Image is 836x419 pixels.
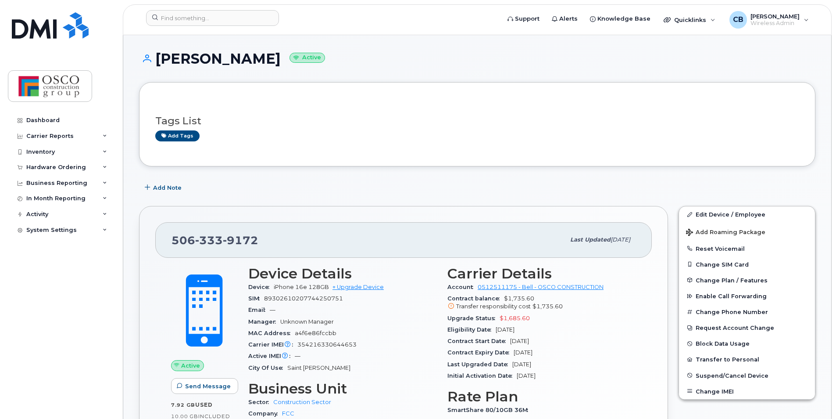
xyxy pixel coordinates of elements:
span: Upgrade Status [447,315,500,321]
span: Account [447,284,478,290]
a: 0512511175 - Bell - OSCO CONSTRUCTION [478,284,604,290]
a: + Upgrade Device [332,284,384,290]
button: Add Note [139,180,189,195]
span: [DATE] [496,326,514,333]
span: Active IMEI [248,353,295,359]
button: Change SIM Card [679,256,815,272]
span: [DATE] [512,361,531,368]
a: Edit Device / Employee [679,206,815,222]
span: Saint [PERSON_NAME] [287,365,350,371]
span: 9172 [223,234,258,247]
button: Change Phone Number [679,304,815,320]
span: [DATE] [517,372,536,379]
span: [DATE] [510,338,529,344]
span: SIM [248,295,264,302]
button: Suspend/Cancel Device [679,368,815,383]
span: $1,685.60 [500,315,530,321]
span: used [195,401,213,408]
span: Carrier IMEI [248,341,297,348]
span: 7.92 GB [171,402,195,408]
button: Request Account Change [679,320,815,336]
span: Eligibility Date [447,326,496,333]
span: [DATE] [514,349,532,356]
button: Change Plan / Features [679,272,815,288]
span: Add Note [153,184,182,192]
button: Reset Voicemail [679,241,815,256]
button: Block Data Usage [679,336,815,351]
span: MAC Address [248,330,295,336]
span: City Of Use [248,365,287,371]
h3: Rate Plan [447,389,636,405]
span: 89302610207744250751 [264,295,343,302]
span: Suspend/Cancel Device [696,372,768,379]
span: 333 [195,234,223,247]
span: — [295,353,300,359]
h3: Business Unit [248,381,437,397]
span: Unknown Manager [280,318,334,325]
h3: Tags List [155,116,799,126]
span: Email [248,307,270,313]
span: 506 [171,234,258,247]
button: Transfer to Personal [679,351,815,367]
span: Active [181,361,200,370]
span: Last updated [570,236,611,243]
span: Company [248,410,282,417]
span: — [270,307,275,313]
small: Active [289,53,325,63]
a: FCC [282,410,294,417]
span: Change Plan / Features [696,277,768,283]
span: Enable Call Forwarding [696,293,767,300]
span: iPhone 16e 128GB [274,284,329,290]
button: Add Roaming Package [679,223,815,241]
span: Contract Start Date [447,338,510,344]
span: Initial Activation Date [447,372,517,379]
span: SmartShare 80/10GB 36M [447,407,532,413]
span: Contract Expiry Date [447,349,514,356]
span: Transfer responsibility cost [456,303,531,310]
span: Sector [248,399,273,405]
a: Add tags [155,130,200,141]
span: Add Roaming Package [686,229,765,237]
span: 354216330644653 [297,341,357,348]
span: Device [248,284,274,290]
h3: Carrier Details [447,266,636,282]
span: Send Message [185,382,231,390]
span: $1,735.60 [447,295,636,311]
span: $1,735.60 [532,303,563,310]
span: [DATE] [611,236,630,243]
a: Construction Sector [273,399,331,405]
h1: [PERSON_NAME] [139,51,815,66]
span: Contract balance [447,295,504,302]
span: Last Upgraded Date [447,361,512,368]
button: Send Message [171,378,238,394]
span: a4f6e86fccbb [295,330,336,336]
button: Enable Call Forwarding [679,288,815,304]
h3: Device Details [248,266,437,282]
span: Manager [248,318,280,325]
button: Change IMEI [679,383,815,399]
